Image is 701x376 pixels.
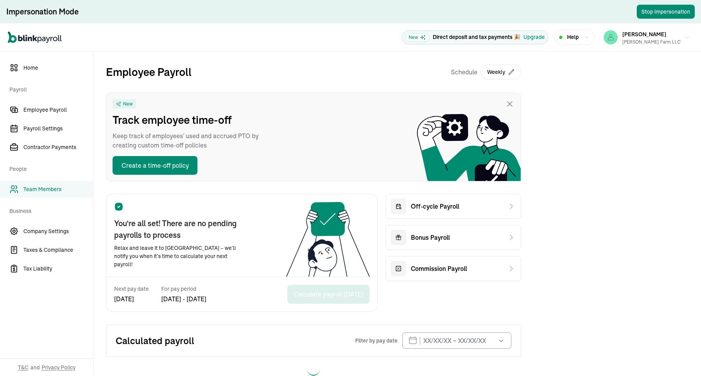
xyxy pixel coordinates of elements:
span: T&C [18,364,28,371]
button: Weekly [481,65,521,79]
span: Company Settings [23,227,93,235]
h2: Employee Payroll [106,64,192,80]
span: Tax Liability [23,265,93,273]
span: Commission Payroll [411,264,467,273]
span: New [123,101,133,107]
div: Impersonation Mode [6,6,79,17]
input: XX/XX/XX ~ XX/XX/XX [402,332,511,349]
span: [PERSON_NAME] [622,31,666,38]
span: Contractor Payments [23,143,93,151]
span: Bonus Payroll [411,233,450,242]
button: Create a time-off policy [113,156,197,175]
span: Taxes & Compliance [23,246,93,254]
span: New [405,33,430,42]
iframe: Chat Widget [662,339,701,376]
span: Privacy Policy [42,364,76,371]
span: For pay period [161,285,206,293]
span: Payroll Settings [23,125,93,133]
button: Help [554,30,595,45]
nav: Global [8,26,62,49]
span: Home [23,64,93,72]
button: Upgrade [523,33,545,41]
div: [PERSON_NAME] Farm LLC [622,39,681,46]
button: Stop Impersonation [637,5,695,19]
span: Keep track of employees’ used and accrued PTO by creating custom time-off policies [113,131,268,150]
span: Help [567,33,579,41]
span: Business [9,199,88,221]
span: Employee Payroll [23,106,93,114]
span: Off-cycle Payroll [411,202,459,211]
span: [DATE] [114,294,149,304]
button: [PERSON_NAME][PERSON_NAME] Farm LLC [601,28,693,47]
span: Payroll [9,78,88,100]
span: You're all set! There are no pending payrolls to process [114,218,247,241]
h2: Calculated payroll [116,334,355,347]
button: Calculate payroll [DATE] [287,285,370,304]
span: Team Members [23,185,93,193]
span: Filter by pay date [355,337,398,344]
p: Direct deposit and tax payments 🎉 [433,33,520,41]
span: [DATE] - [DATE] [161,294,206,304]
span: Track employee time-off [113,112,268,128]
span: Next pay date [114,285,149,293]
div: Schedule [451,64,521,80]
span: People [9,157,88,179]
span: Relax and leave it to [GEOGRAPHIC_DATA] – we’ll notify you when it’s time to calculate your next ... [114,244,247,269]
